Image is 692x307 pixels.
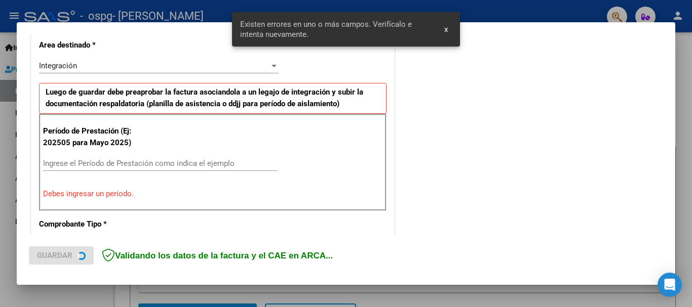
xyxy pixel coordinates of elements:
[29,246,94,265] button: Guardar
[43,188,382,200] p: Debes ingresar un período.
[43,125,145,148] p: Período de Prestación (Ej: 202505 para Mayo 2025)
[39,39,143,51] p: Area destinado *
[444,25,448,34] span: x
[658,273,682,297] div: Open Intercom Messenger
[240,19,433,39] span: Existen errores en uno o más campos. Verifícalo e intenta nuevamente.
[39,61,77,70] span: Integración
[39,218,143,230] p: Comprobante Tipo *
[37,251,72,260] span: Guardar
[46,87,363,108] strong: Luego de guardar debe preaprobar la factura asociandola a un legajo de integración y subir la doc...
[436,20,456,38] button: x
[102,251,333,260] span: Validando los datos de la factura y el CAE en ARCA...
